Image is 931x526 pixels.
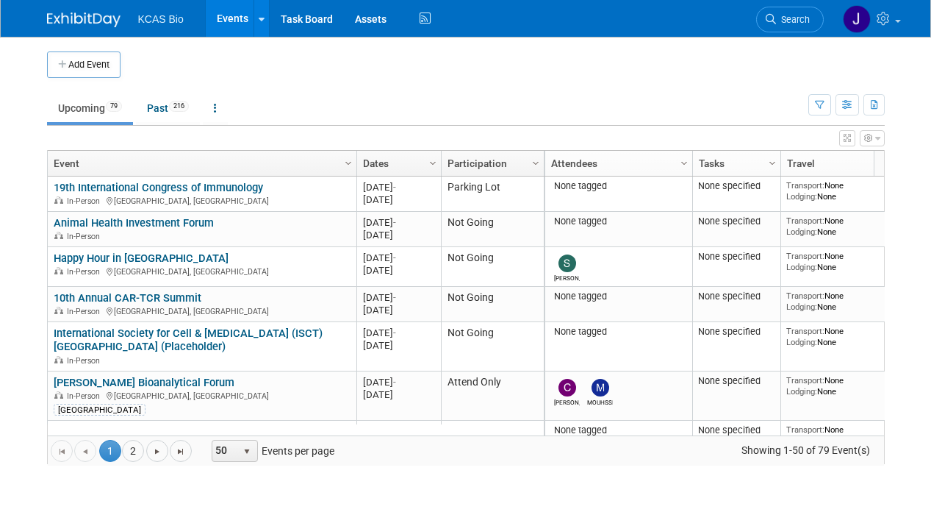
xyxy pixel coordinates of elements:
div: [DATE] [363,376,434,388]
span: Transport: [786,180,824,191]
div: None tagged [550,291,686,302]
td: Parking Lot [441,177,544,212]
span: Transport: [786,326,824,336]
div: [DATE] [363,216,434,229]
a: Column Settings [340,151,356,173]
img: In-Person Event [54,267,63,274]
span: - [393,327,396,338]
div: [GEOGRAPHIC_DATA], [GEOGRAPHIC_DATA] [54,265,350,277]
span: Column Settings [530,157,542,169]
img: ExhibitDay [47,13,121,27]
span: In-Person [67,196,104,206]
span: In-Person [67,391,104,401]
div: None specified [698,326,774,338]
span: - [393,377,396,388]
td: Not Going [441,247,544,287]
span: Lodging: [786,386,817,397]
img: In-Person Event [54,356,63,363]
img: In-Person Event [54,391,63,399]
img: Jocelyn King [843,5,871,33]
td: Attend Only [441,372,544,421]
div: Charisse Fernandez [554,397,580,406]
div: None specified [698,216,774,227]
span: 216 [169,101,189,112]
div: [DATE] [363,193,434,206]
a: Go to the last page [170,440,192,462]
span: Showing 1-50 of 79 Event(s) [727,440,883,461]
a: Tasks [699,151,771,176]
div: None None [786,251,892,272]
img: Sara Herrmann [558,255,576,272]
a: Past216 [136,94,200,122]
span: Column Settings [678,157,690,169]
td: Not Going [441,421,544,456]
div: [GEOGRAPHIC_DATA], [GEOGRAPHIC_DATA] [54,305,350,317]
span: Column Settings [766,157,778,169]
div: [DATE] [363,339,434,352]
span: KCAS Bio [138,13,184,25]
div: None specified [698,251,774,263]
div: None tagged [550,424,686,436]
span: Search [776,14,810,25]
span: Transport: [786,291,824,301]
img: Charisse Fernandez [558,379,576,397]
span: In-Person [67,267,104,277]
a: Go to the first page [51,440,73,462]
div: [DATE] [363,229,434,241]
a: Attendees [551,151,683,176]
a: Column Settings [425,151,441,173]
a: Column Settings [764,151,780,173]
a: Search [756,7,824,32]
a: Happy Hour in [GEOGRAPHIC_DATA] [54,252,229,265]
span: Transport: [786,375,824,385]
div: [DATE] [363,327,434,339]
span: Lodging: [786,337,817,347]
a: Column Settings [528,151,544,173]
span: 1 [99,440,121,462]
a: 2 [122,440,144,462]
a: Event [54,151,347,176]
div: None None [786,424,892,446]
a: Upcoming79 [47,94,133,122]
img: In-Person Event [54,196,63,204]
span: Go to the first page [56,446,68,458]
a: Participation [447,151,534,176]
span: - [393,182,396,193]
div: [DATE] [363,304,434,316]
span: Transport: [786,216,824,226]
span: Go to the previous page [79,446,91,458]
button: Add Event [47,51,121,78]
a: Animal Health Investment Forum [54,216,214,230]
span: Lodging: [786,191,817,202]
td: Not Going [441,322,544,372]
span: - [393,292,396,303]
a: Travel [787,151,888,176]
div: [DATE] [363,181,434,193]
div: None specified [698,180,774,192]
span: Transport: [786,251,824,261]
img: In-Person Event [54,232,63,239]
a: [PERSON_NAME] Bioanalytical Forum [54,376,234,389]
span: Transport: [786,424,824,435]
span: In-Person [67,307,104,316]
div: None specified [698,375,774,387]
span: Go to the next page [151,446,163,458]
div: [DATE] [363,388,434,401]
div: None None [786,375,892,397]
a: Go to the next page [146,440,168,462]
a: International Society for Cell & [MEDICAL_DATA] (ISCT) [GEOGRAPHIC_DATA] (Placeholder) [54,327,323,354]
span: Lodging: [786,302,817,312]
a: 19th International Congress of Immunology [54,181,263,194]
span: Events per page [193,440,349,462]
div: [GEOGRAPHIC_DATA] [54,404,145,416]
div: None specified [698,424,774,436]
span: In-Person [67,232,104,241]
a: Dates [363,151,431,176]
div: None tagged [550,326,686,338]
a: 10th Annual CAR-TCR Summit [54,291,201,305]
div: None tagged [550,180,686,192]
div: [DATE] [363,252,434,264]
div: [DATE] [363,291,434,304]
span: Go to the last page [175,446,187,458]
span: - [393,217,396,228]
